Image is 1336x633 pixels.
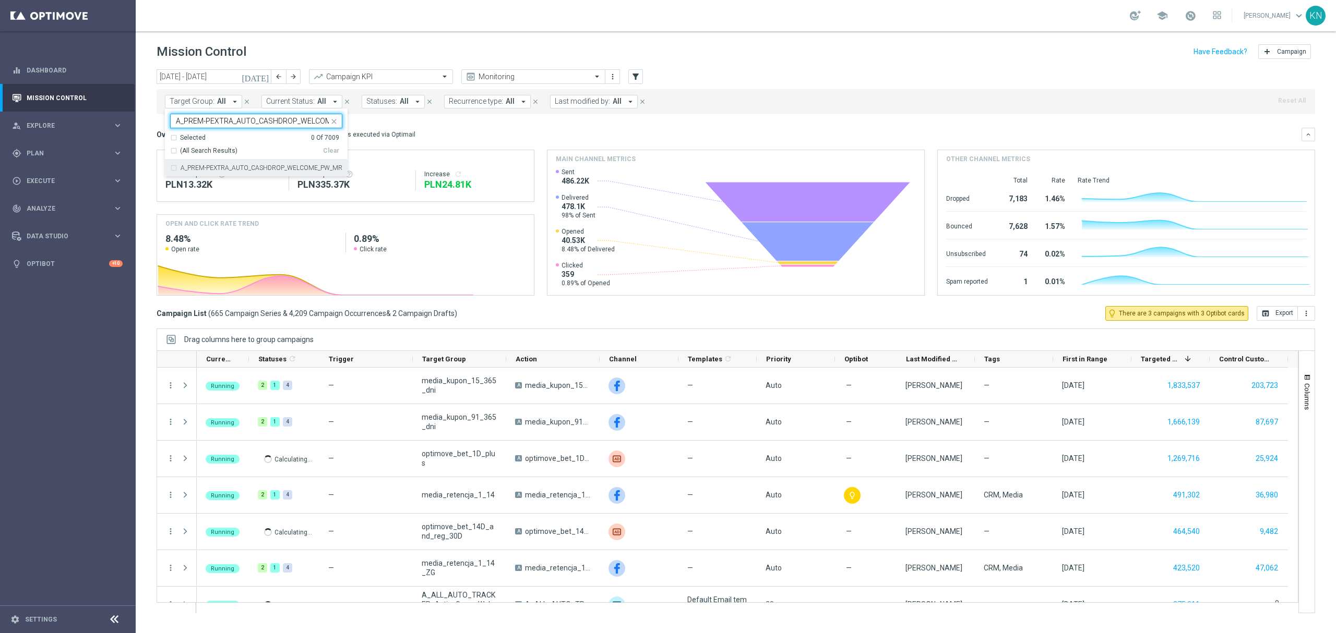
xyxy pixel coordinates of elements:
span: — [328,381,334,389]
div: Wojciech Witek [905,490,962,500]
i: more_vert [166,600,175,609]
button: 1,833,537 [1166,379,1201,392]
div: Press SPACE to select this row. [197,404,1288,441]
i: more_vert [609,72,617,81]
span: A [515,382,522,388]
span: Tags [984,355,1000,363]
i: lightbulb [12,259,21,269]
div: PLN24,811 [424,178,526,191]
span: — [687,490,693,500]
div: Rate Trend [1078,176,1306,185]
i: preview [466,71,476,82]
i: filter_alt [631,72,640,81]
button: close [242,96,252,107]
img: Criteo [609,451,625,467]
i: arrow_drop_down [330,97,340,106]
i: close [330,117,338,126]
button: gps_fixed Plan keyboard_arrow_right [11,149,123,157]
span: A [515,455,522,461]
button: 464,540 [1172,525,1201,538]
div: Bounced [946,217,988,234]
span: Click rate [360,245,387,253]
span: & [386,309,391,318]
div: 22 Sep 2025, Monday [1062,454,1084,463]
div: Krystian Potoczny [905,454,962,463]
a: Optibot [27,250,109,277]
button: more_vert [166,490,175,500]
a: Settings [25,616,57,623]
span: Targeted Customers [1141,355,1180,363]
button: 9,482 [1259,525,1279,538]
span: A_ALL_AUTO_TRACKER_ActiveGroup-WelcomeInActive [525,600,591,609]
div: Press SPACE to select this row. [197,514,1288,550]
img: Facebook Custom Audience [609,487,625,504]
h2: 0.89% [354,233,526,245]
button: person_search Explore keyboard_arrow_right [11,121,123,130]
div: Press SPACE to select this row. [197,441,1288,477]
span: Open rate [171,245,199,253]
span: Statuses [258,355,287,363]
button: keyboard_arrow_down [1302,128,1315,141]
i: arrow_drop_down [230,97,240,106]
div: Press SPACE to select this row. [157,441,197,477]
div: 0.02% [1040,245,1065,261]
h3: Campaign List [157,309,457,318]
div: Unsubscribed [946,245,988,261]
img: Facebook Custom Audience [609,378,625,394]
span: Templates [688,355,722,363]
i: more_vert [1302,309,1310,318]
span: — [328,491,334,499]
button: equalizer Dashboard [11,66,123,75]
div: 1 [270,417,280,427]
span: Analyze [27,205,113,212]
a: Mission Control [27,84,123,112]
span: Explore [27,123,113,129]
span: There are 3 campaigns with 3 Optibot cards [1119,309,1245,318]
div: 0.01% [1040,272,1065,289]
div: Data Studio [12,232,113,241]
span: media_kupon_15_365_dni [525,381,591,390]
ng-dropdown-panel: Options list [165,133,348,177]
i: keyboard_arrow_right [113,231,123,241]
button: [DATE] [240,69,271,85]
div: 4 [283,381,292,390]
button: more_vert [166,527,175,536]
span: — [687,454,693,463]
div: PLN335,373 [297,178,408,191]
div: Increase [424,170,526,178]
span: optimove_bet_1D_plus [525,454,591,463]
i: arrow_drop_down [519,97,528,106]
span: ) [455,309,457,318]
div: 0 Of 7009 [311,133,339,142]
button: open_in_browser Export [1257,306,1298,321]
span: Plan [27,150,113,156]
i: keyboard_arrow_right [113,203,123,213]
div: Press SPACE to select this row. [157,587,197,623]
p: Calculating... [275,454,312,464]
span: Sent [562,168,589,176]
i: arrow_drop_down [626,97,635,106]
button: Target Group: All arrow_drop_down [165,95,242,108]
div: lightbulb Optibot +10 [11,260,123,268]
span: Drag columns here to group campaigns [184,335,314,344]
i: more_vert [166,417,175,427]
i: keyboard_arrow_right [113,120,123,130]
div: track_changes Analyze keyboard_arrow_right [11,204,123,213]
i: [DATE] [242,72,270,81]
span: Current Status [206,355,231,363]
div: Mission Control [12,84,123,112]
span: Auto [766,491,782,499]
button: play_circle_outline Execute keyboard_arrow_right [11,177,123,185]
span: 486.22K [562,176,589,186]
i: add [1263,47,1271,56]
span: Last Modified By [906,355,957,363]
button: 1,269,716 [1166,452,1201,465]
span: — [846,454,852,463]
i: play_circle_outline [12,176,21,186]
div: 1 [1000,272,1028,289]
